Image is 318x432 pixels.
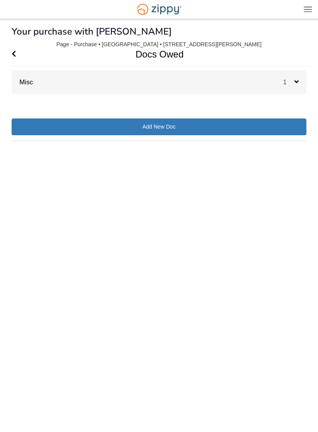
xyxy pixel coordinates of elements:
[12,42,16,66] a: Go Back
[57,41,262,48] div: Page - Purchase • [GEOGRAPHIC_DATA] • [STREET_ADDRESS][PERSON_NAME]
[12,118,306,135] a: Add New Doc
[304,6,312,12] img: Mobile Dropdown Menu
[12,78,33,86] a: Misc
[283,79,294,85] span: 1
[12,26,172,37] h1: Your purchase with [PERSON_NAME]
[6,42,303,66] h1: Docs Owed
